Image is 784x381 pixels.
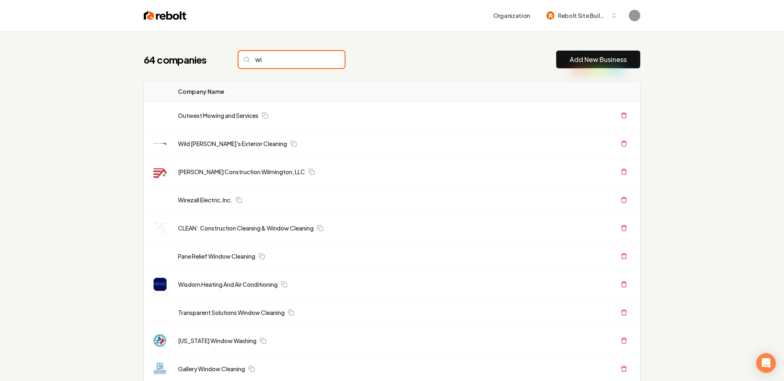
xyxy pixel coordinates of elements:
[154,362,167,375] img: Gallery Window Cleaning logo
[144,10,187,21] img: Rebolt Logo
[154,334,167,347] img: Texas Window Washing logo
[546,11,555,20] img: Rebolt Site Builder
[238,51,345,68] input: Search...
[171,82,501,102] th: Company Name
[154,278,167,291] img: Wisdom Heating And Air Conditioning logo
[178,365,245,373] a: Gallery Window Cleaning
[144,53,222,66] h1: 64 companies
[178,252,255,260] a: Pane Relief Window Cleaning
[558,11,608,20] span: Rebolt Site Builder
[756,353,776,373] div: Open Intercom Messenger
[556,51,640,69] button: Add New Business
[570,55,627,64] a: Add New Business
[178,140,287,148] a: Wild [PERSON_NAME]'s Exterior Cleaning
[178,337,256,345] a: [US_STATE] Window Washing
[154,137,167,150] img: Wild Willy's Exterior Cleaning logo
[178,168,305,176] a: [PERSON_NAME] Construction Wilmington, LLC
[178,196,232,204] a: Wirezall Electric, Inc.
[629,10,640,21] img: Will Henderson
[178,111,258,120] a: Outwest Mowing and Services
[178,308,285,317] a: Transparent Solutions Window Cleaning
[178,224,314,232] a: CLEAN : Construction Cleaning & Window Cleaning
[629,10,640,21] button: Open user button
[154,165,167,178] img: Chapman’s Construction Wilmington, LLC logo
[154,222,167,235] img: CLEAN : Construction Cleaning & Window Cleaning logo
[178,280,278,288] a: Wisdom Heating And Air Conditioning
[488,8,535,23] button: Organization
